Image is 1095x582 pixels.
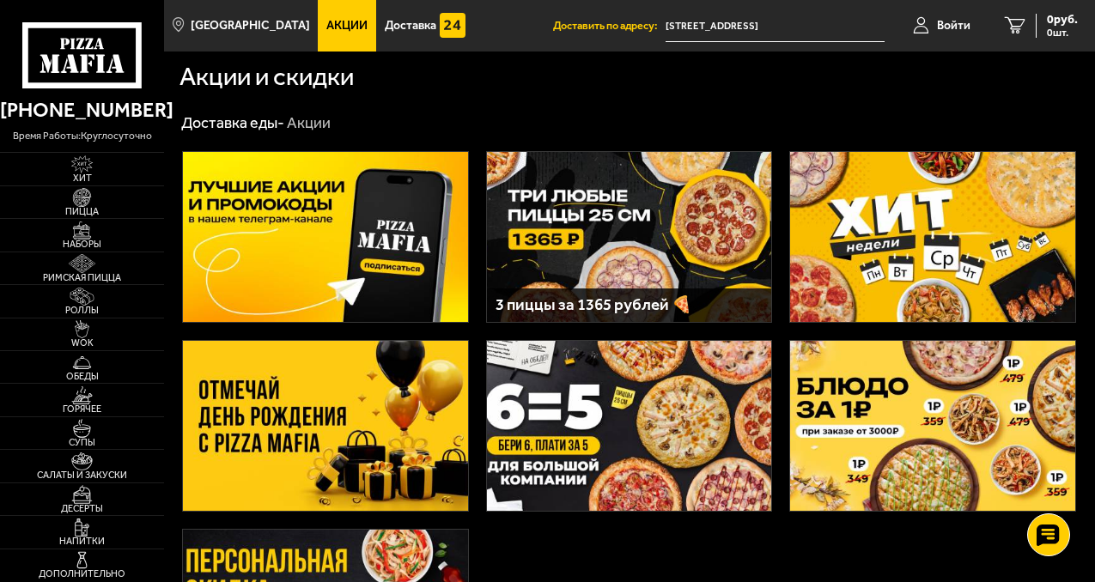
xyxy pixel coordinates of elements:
[326,20,368,32] span: Акции
[496,297,763,313] h3: 3 пиццы за 1365 рублей 🍕
[553,21,666,32] span: Доставить по адресу:
[287,113,331,133] div: Акции
[666,10,885,42] input: Ваш адрес доставки
[181,113,284,132] a: Доставка еды-
[191,20,310,32] span: [GEOGRAPHIC_DATA]
[937,20,970,32] span: Войти
[385,20,436,32] span: Доставка
[1047,27,1078,38] span: 0 шт.
[486,151,773,323] a: 3 пиццы за 1365 рублей 🍕
[440,13,465,39] img: 15daf4d41897b9f0e9f617042186c801.svg
[179,64,354,90] h1: Акции и скидки
[1047,14,1078,26] span: 0 руб.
